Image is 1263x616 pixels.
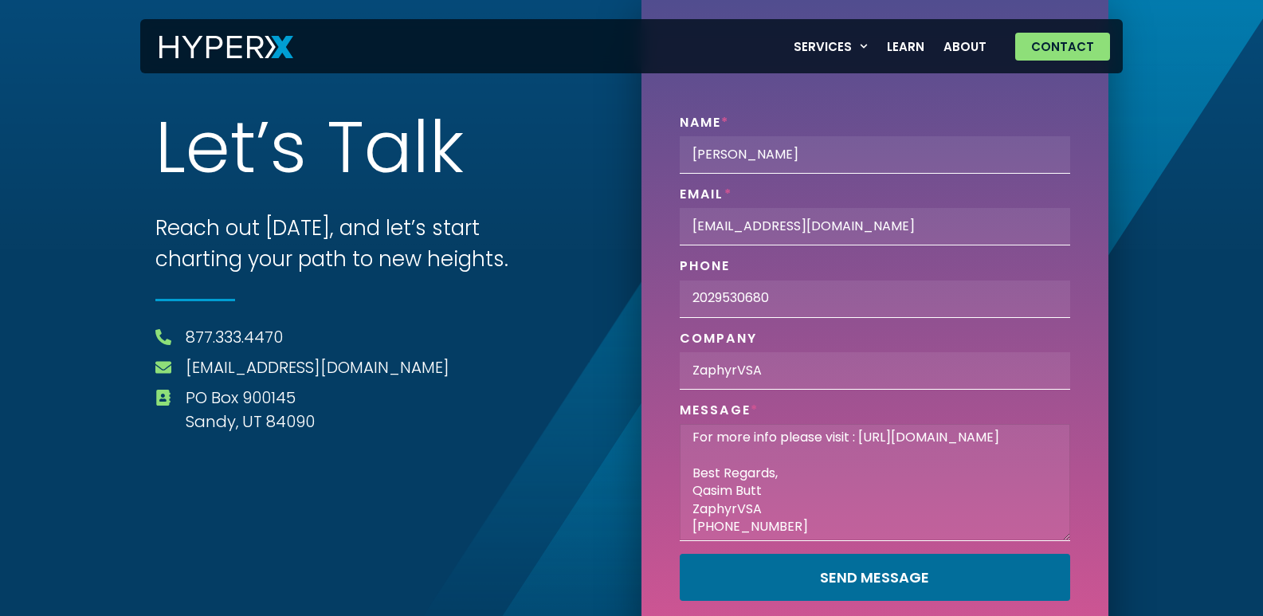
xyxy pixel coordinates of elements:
a: Contact [1015,33,1110,61]
label: Message [680,402,759,424]
span: e [186,115,230,193]
span: T [327,115,364,190]
img: HyperX Logo [159,36,293,59]
input: Only numbers and phone characters (#, -, *, etc) are accepted. [680,281,1070,318]
nav: Menu [784,30,997,63]
span: Send Message [820,571,929,585]
a: Learn [877,30,934,63]
span: a [364,115,413,194]
label: Company [680,331,758,352]
span: k [429,115,464,190]
span: L [155,115,186,188]
form: Contact Form [680,115,1070,614]
label: Email [680,186,732,208]
label: Name [680,115,730,136]
a: 877.333.4470 [186,325,283,349]
span: l [413,115,429,184]
span: Contact [1031,41,1094,53]
h3: Reach out [DATE], and let’s start charting your path to new heights. [155,213,546,275]
label: Phone [680,258,731,280]
span: ’ [256,115,270,183]
span: s [270,115,307,190]
a: [EMAIL_ADDRESS][DOMAIN_NAME] [186,355,449,379]
span: t [230,115,256,187]
button: Send Message [680,554,1070,601]
a: Services [784,30,878,63]
span: PO Box 900145 Sandy, UT 84090 [182,386,315,434]
a: About [934,30,996,63]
